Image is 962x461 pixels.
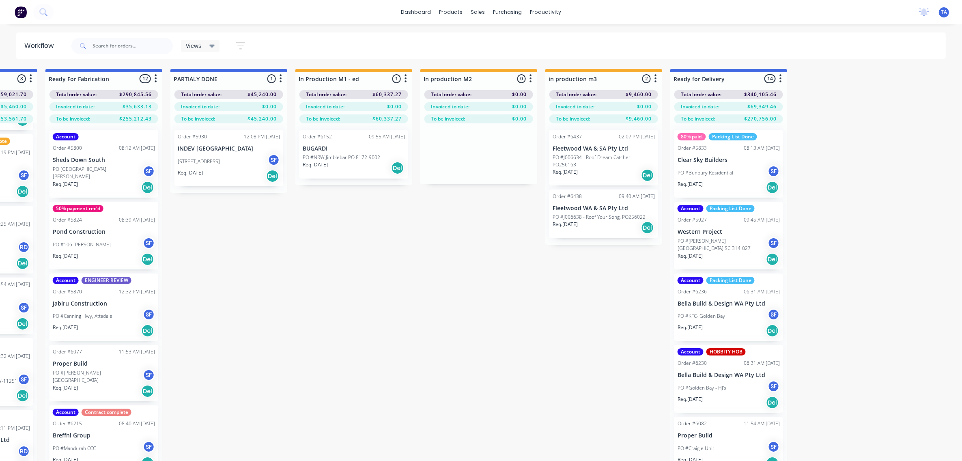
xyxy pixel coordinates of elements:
[53,166,143,180] p: PO [GEOGRAPHIC_DATA][PERSON_NAME]
[53,216,82,224] div: Order #5824
[678,420,707,427] div: Order #6082
[16,185,29,198] div: Del
[1,103,27,110] span: $5,460.00
[549,190,658,238] div: Order #643809:40 AM [DATE]Fleetwood WA & SA Pty LtdPO #J006638 - Roof Your Song. PO256022Req.[DAT...
[768,165,780,177] div: SF
[626,115,652,123] span: $9,460.00
[262,103,277,110] span: $0.00
[637,103,652,110] span: $0.00
[674,345,783,413] div: AccountHOBBITY HOBOrder #623006:31 AM [DATE]Bella Build & Design WA Pty LtdPO #Golden Bay - HJ'sS...
[681,103,719,110] span: Invoiced to date:
[306,103,344,110] span: Invoiced to date:
[678,288,707,295] div: Order #6236
[178,169,203,177] p: Req. [DATE]
[123,103,152,110] span: $35,633.13
[626,91,652,98] span: $9,460.00
[16,317,29,330] div: Del
[678,181,703,188] p: Req. [DATE]
[53,432,155,439] p: Breffni Group
[678,396,703,403] p: Req. [DATE]
[303,133,332,140] div: Order #6152
[53,420,82,427] div: Order #6215
[678,360,707,367] div: Order #6230
[941,9,947,16] span: TA
[53,144,82,152] div: Order #5800
[178,145,280,152] p: INDEV [GEOGRAPHIC_DATA]
[678,157,780,164] p: Clear Sky Builders
[709,133,757,140] div: Packing List Done
[678,324,703,331] p: Req. [DATE]
[397,6,435,18] a: dashboard
[674,130,783,198] div: 80% paid.Packing List DoneOrder #583308:13 AM [DATE]Clear Sky BuildersPO #Bunbury ResidentialSFRe...
[678,252,703,260] p: Req. [DATE]
[678,169,733,177] p: PO #Bunbury Residential
[141,324,154,337] div: Del
[266,170,279,183] div: Del
[553,213,646,221] p: PO #J006638 - Roof Your Song. PO256022
[706,277,755,284] div: Packing List Done
[53,288,82,295] div: Order #5870
[553,168,578,176] p: Req. [DATE]
[706,348,746,355] div: HOBBITY HOB
[678,312,725,320] p: PO #KFC- Golden Bay
[53,445,96,452] p: PO #Mandurah CCC
[119,91,152,98] span: $290,845.56
[512,115,527,123] span: $0.00
[143,441,155,453] div: SF
[119,420,155,427] div: 08:40 AM [DATE]
[181,91,222,98] span: Total order value:
[744,216,780,224] div: 09:45 AM [DATE]
[247,91,277,98] span: $45,240.00
[678,133,706,140] div: 80% paid.
[244,133,280,140] div: 12:08 PM [DATE]
[489,6,526,18] div: purchasing
[174,130,283,186] div: Order #593012:08 PM [DATE]INDEV [GEOGRAPHIC_DATA][STREET_ADDRESS]SFReq.[DATE]Del
[768,380,780,392] div: SF
[435,6,467,18] div: products
[678,300,780,307] p: Bella Build & Design WA Pty Ltd
[53,181,78,188] p: Req. [DATE]
[82,409,131,416] div: Contract complete
[549,130,658,185] div: Order #643702:07 PM [DATE]Fleetwood WA & SA Pty LtdPO #J006634 - Roof Dream Catcher. PO256163Req....
[768,308,780,321] div: SF
[119,348,155,355] div: 11:53 AM [DATE]
[303,145,405,152] p: BUGARDI
[53,312,112,320] p: PO #Canning Hwy, Attadale
[744,115,777,123] span: $270,756.00
[53,384,78,392] p: Req. [DATE]
[431,115,465,123] span: To be invoiced:
[181,115,215,123] span: To be invoiced:
[744,288,780,295] div: 06:31 AM [DATE]
[553,193,582,200] div: Order #6438
[619,133,655,140] div: 02:07 PM [DATE]
[678,372,780,379] p: Bella Build & Design WA Pty Ltd
[49,345,158,401] div: Order #607711:53 AM [DATE]Proper BuildPO #[PERSON_NAME][GEOGRAPHIC_DATA]SFReq.[DATE]Del
[181,103,220,110] span: Invoiced to date:
[553,145,655,152] p: Fleetwood WA & SA Pty Ltd
[143,237,155,249] div: SF
[141,385,154,398] div: Del
[143,165,155,177] div: SF
[678,384,726,392] p: PO #Golden Bay - HJ's
[141,253,154,266] div: Del
[681,91,721,98] span: Total order value:
[678,216,707,224] div: Order #5927
[18,373,30,386] div: SF
[744,144,780,152] div: 08:13 AM [DATE]
[303,154,380,161] p: PO #NRW Jimblebar PO 8172-9002
[553,154,655,168] p: PO #J006634 - Roof Dream Catcher. PO256163
[53,348,82,355] div: Order #6077
[678,228,780,235] p: Western Project
[369,133,405,140] div: 09:55 AM [DATE]
[56,91,97,98] span: Total order value:
[143,308,155,321] div: SF
[387,103,402,110] span: $0.00
[299,130,408,179] div: Order #615209:55 AM [DATE]BUGARDIPO #NRW Jimblebar PO 8172-9002Req.[DATE]Del
[268,154,280,166] div: SF
[553,133,582,140] div: Order #6437
[526,6,565,18] div: productivity
[556,91,596,98] span: Total order value:
[678,144,707,152] div: Order #5833
[706,205,755,212] div: Packing List Done
[18,241,30,253] div: RD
